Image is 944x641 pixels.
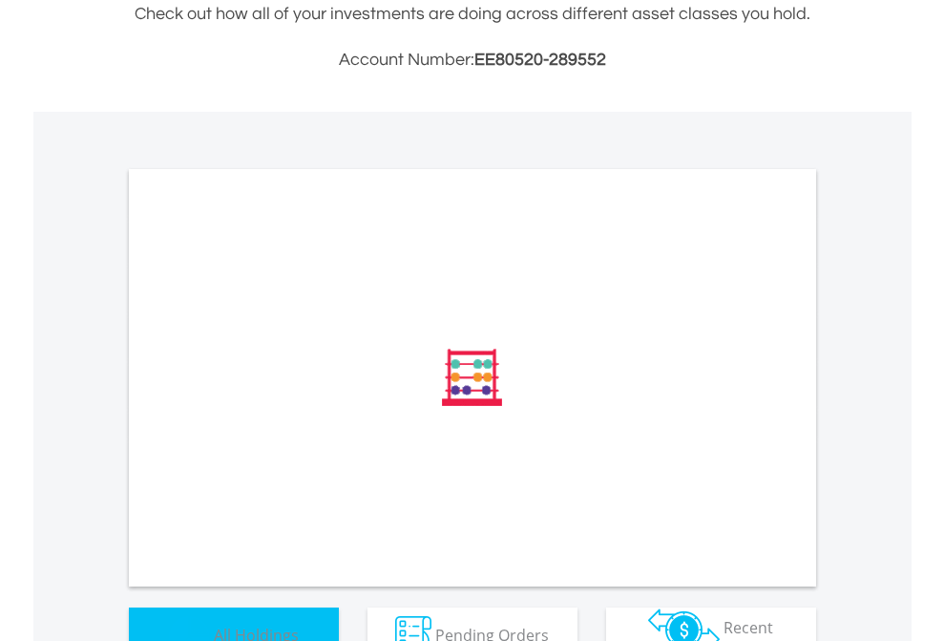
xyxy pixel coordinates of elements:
[129,47,816,74] h3: Account Number:
[474,51,606,69] span: EE80520-289552
[129,1,816,74] div: Check out how all of your investments are doing across different asset classes you hold.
